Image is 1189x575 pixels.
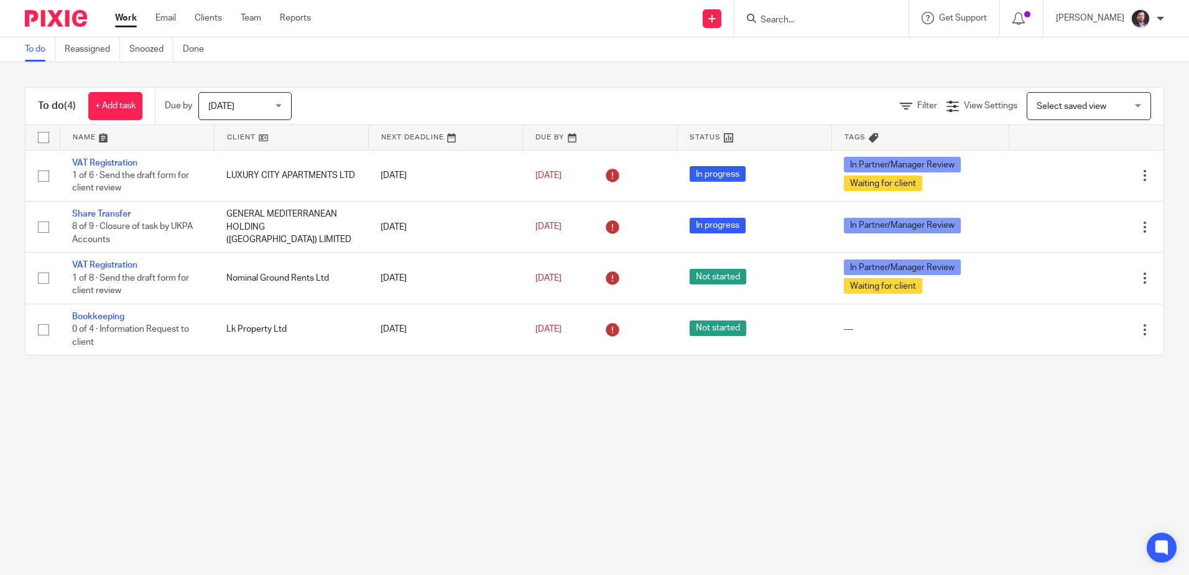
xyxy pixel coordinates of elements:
td: Lk Property Ltd [214,304,368,355]
span: Get Support [939,14,987,22]
td: LUXURY CITY APARTMENTS LTD [214,150,368,201]
a: Share Transfer [72,210,131,218]
span: [DATE] [535,325,562,334]
span: 8 of 9 · Closure of task by UKPA Accounts [72,223,193,245]
span: Not started [690,269,746,284]
span: Filter [917,101,937,110]
p: [PERSON_NAME] [1056,12,1124,24]
span: Waiting for client [844,175,922,191]
a: VAT Registration [72,261,137,269]
span: [DATE] [535,223,562,231]
span: In progress [690,166,746,182]
span: 1 of 8 · Send the draft form for client review [72,274,189,296]
span: Not started [690,320,746,336]
input: Search [759,15,871,26]
td: [DATE] [368,201,522,252]
span: 0 of 4 · Information Request to client [72,325,189,347]
p: Due by [165,100,192,112]
td: [DATE] [368,304,522,355]
a: VAT Registration [72,159,137,167]
td: [DATE] [368,253,522,304]
a: Work [115,12,137,24]
span: 1 of 6 · Send the draft form for client review [72,171,189,193]
img: Capture.PNG [1131,9,1150,29]
span: In Partner/Manager Review [844,259,961,275]
a: Reports [280,12,311,24]
td: [DATE] [368,150,522,201]
a: Reassigned [65,37,120,62]
td: Nominal Ground Rents Ltd [214,253,368,304]
a: Bookkeeping [72,312,124,321]
span: In Partner/Manager Review [844,218,961,233]
a: + Add task [88,92,142,120]
h1: To do [38,100,76,113]
div: --- [844,323,997,335]
span: View Settings [964,101,1017,110]
span: Waiting for client [844,278,922,294]
a: Done [183,37,213,62]
a: Team [241,12,261,24]
a: Email [155,12,176,24]
span: In Partner/Manager Review [844,157,961,172]
img: Pixie [25,10,87,27]
a: Snoozed [129,37,173,62]
td: GENERAL MEDITERRANEAN HOLDING ([GEOGRAPHIC_DATA]) LIMITED [214,201,368,252]
span: [DATE] [535,171,562,180]
span: [DATE] [208,102,234,111]
span: In progress [690,218,746,233]
a: Clients [195,12,222,24]
span: Select saved view [1037,102,1106,111]
a: To do [25,37,55,62]
span: Tags [844,134,866,141]
span: (4) [64,101,76,111]
span: [DATE] [535,274,562,283]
